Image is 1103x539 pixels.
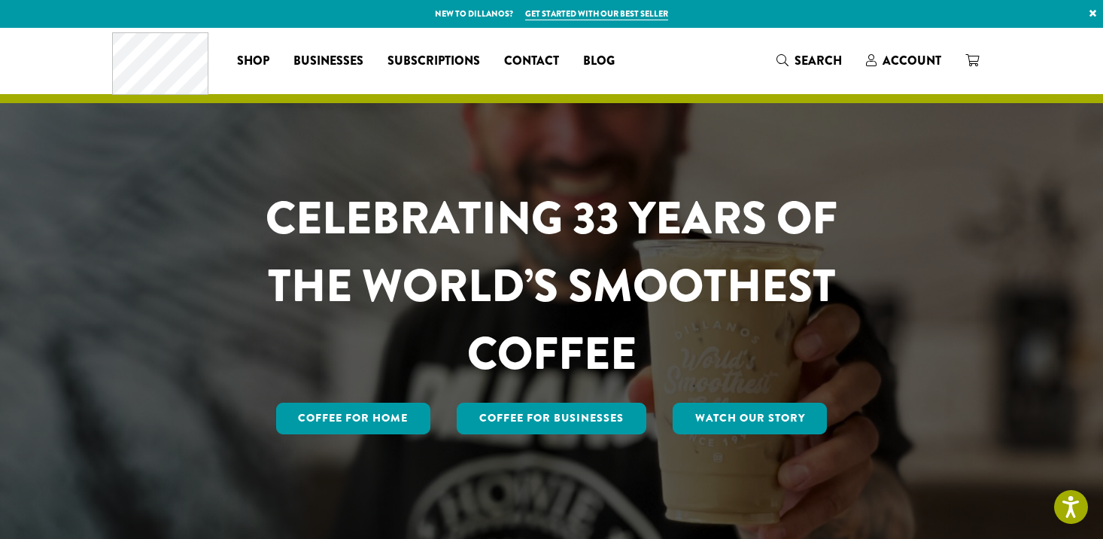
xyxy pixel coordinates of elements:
h1: CELEBRATING 33 YEARS OF THE WORLD’S SMOOTHEST COFFEE [221,184,882,388]
span: Blog [583,52,615,71]
span: Account [883,52,941,69]
span: Search [795,52,842,69]
a: Coffee For Businesses [457,403,646,434]
a: Search [764,48,854,73]
span: Subscriptions [387,52,480,71]
span: Shop [237,52,269,71]
a: Coffee for Home [276,403,431,434]
span: Contact [504,52,559,71]
a: Shop [225,49,281,73]
a: Watch Our Story [673,403,828,434]
span: Businesses [293,52,363,71]
a: Get started with our best seller [525,8,668,20]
